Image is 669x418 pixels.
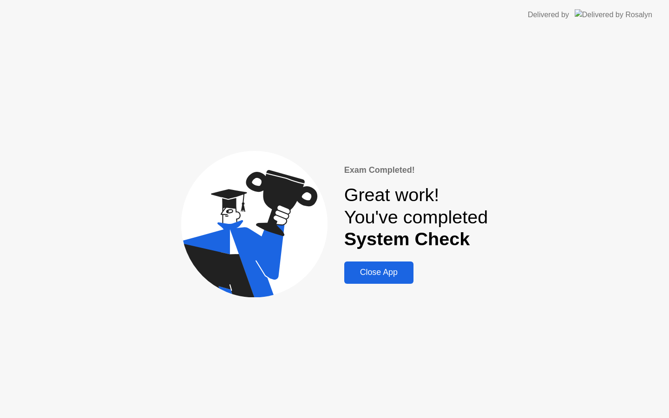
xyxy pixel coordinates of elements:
img: Delivered by Rosalyn [575,9,652,20]
div: Great work! You've completed [344,184,488,250]
div: Exam Completed! [344,164,488,176]
div: Close App [347,268,411,277]
div: Delivered by [528,9,569,20]
b: System Check [344,229,470,249]
button: Close App [344,261,413,284]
